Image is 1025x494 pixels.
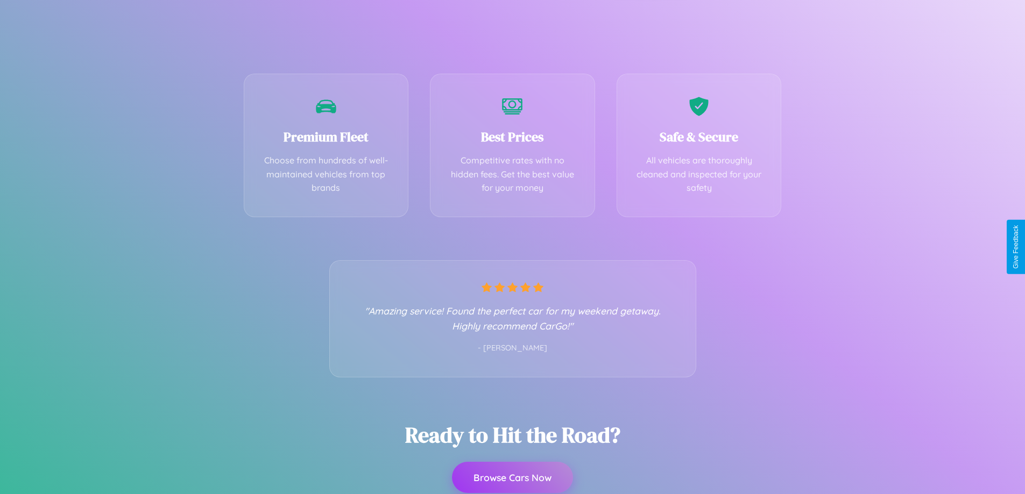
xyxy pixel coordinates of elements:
p: Competitive rates with no hidden fees. Get the best value for your money [447,154,578,195]
button: Browse Cars Now [452,462,573,493]
h3: Premium Fleet [260,128,392,146]
p: - [PERSON_NAME] [351,341,674,355]
p: "Amazing service! Found the perfect car for my weekend getaway. Highly recommend CarGo!" [351,303,674,333]
p: Choose from hundreds of well-maintained vehicles from top brands [260,154,392,195]
h3: Best Prices [447,128,578,146]
div: Give Feedback [1012,225,1020,269]
p: All vehicles are thoroughly cleaned and inspected for your safety [633,154,765,195]
h3: Safe & Secure [633,128,765,146]
h2: Ready to Hit the Road? [405,420,620,449]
